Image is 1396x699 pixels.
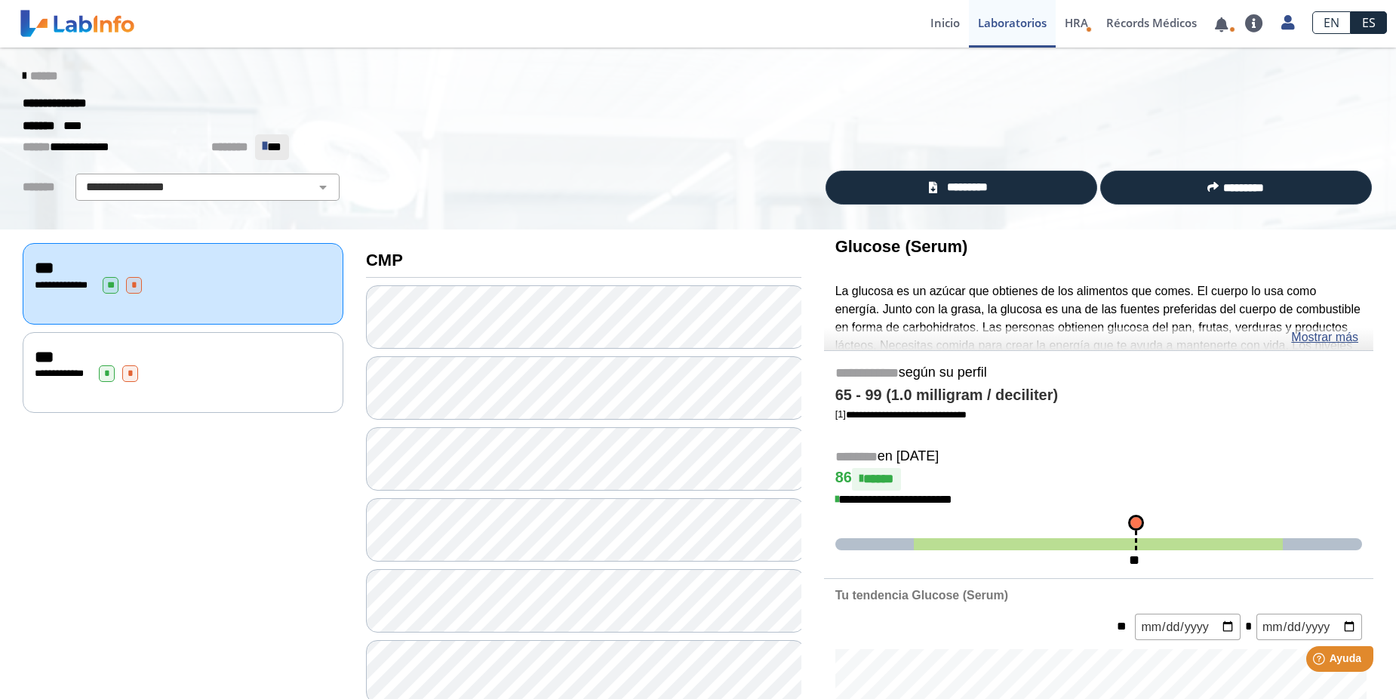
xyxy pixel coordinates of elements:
[1351,11,1387,34] a: ES
[835,468,1362,491] h4: 86
[835,365,1362,382] h5: según su perfil
[1312,11,1351,34] a: EN
[1256,614,1362,640] input: mm/dd/yyyy
[835,237,968,256] b: Glucose (Serum)
[835,589,1008,602] b: Tu tendencia Glucose (Serum)
[1135,614,1241,640] input: mm/dd/yyyy
[835,386,1362,405] h4: 65 - 99 (1.0 milligram / deciliter)
[835,282,1362,391] p: La glucosa es un azúcar que obtienes de los alimentos que comes. El cuerpo lo usa como energía. J...
[366,251,403,269] b: CMP
[1262,640,1379,682] iframe: Help widget launcher
[835,448,1362,466] h5: en [DATE]
[1291,328,1358,346] a: Mostrar más
[1065,15,1088,30] span: HRA
[835,408,967,420] a: [1]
